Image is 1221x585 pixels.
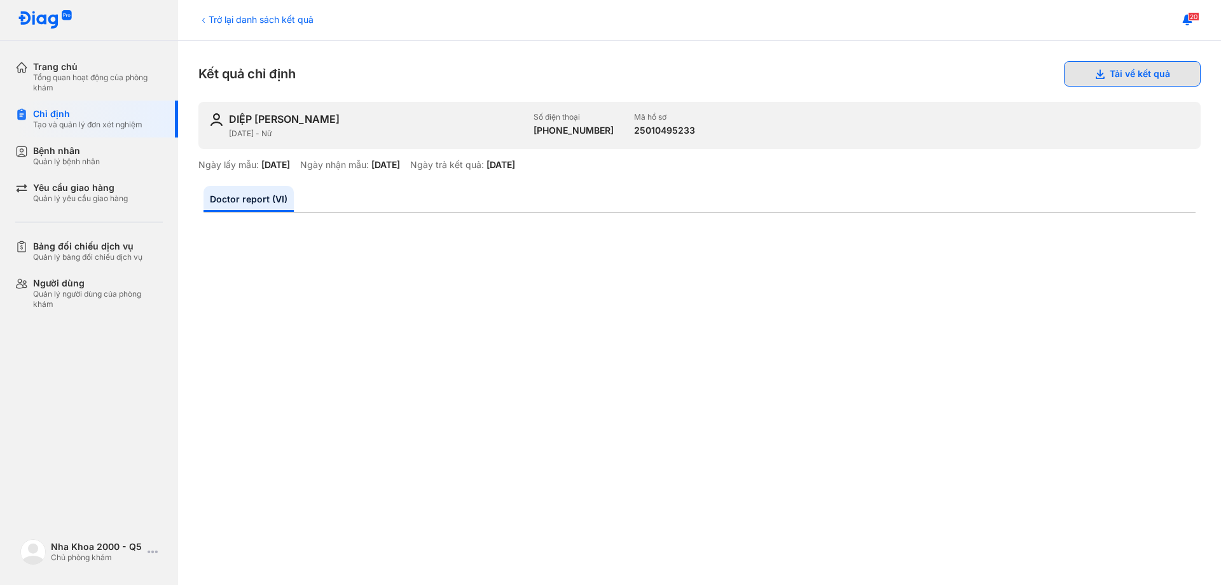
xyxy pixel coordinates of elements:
div: Nha Khoa 2000 - Q5 [51,541,142,553]
div: Kết quả chỉ định [198,61,1201,87]
div: Quản lý yêu cầu giao hàng [33,194,128,204]
div: DIỆP [PERSON_NAME] [229,112,340,126]
img: logo [20,539,46,565]
div: Quản lý người dùng của phòng khám [33,289,163,309]
div: Bảng đối chiếu dịch vụ [33,241,142,252]
div: [PHONE_NUMBER] [534,125,614,136]
div: Số điện thoại [534,112,614,122]
div: [DATE] - Nữ [229,129,523,139]
div: Tạo và quản lý đơn xét nghiệm [33,120,142,130]
a: Doctor report (VI) [203,186,294,212]
div: Chủ phòng khám [51,553,142,563]
div: Yêu cầu giao hàng [33,182,128,194]
div: Quản lý bảng đối chiếu dịch vụ [33,252,142,262]
div: Bệnh nhân [33,145,100,157]
img: logo [18,10,72,30]
div: Chỉ định [33,108,142,120]
div: Mã hồ sơ [634,112,695,122]
div: Trở lại danh sách kết quả [198,13,314,26]
button: Tải về kết quả [1064,61,1201,87]
div: 25010495233 [634,125,695,136]
img: user-icon [209,112,224,127]
div: [DATE] [486,159,515,171]
div: [DATE] [371,159,400,171]
div: [DATE] [261,159,290,171]
div: Ngày lấy mẫu: [198,159,259,171]
div: Tổng quan hoạt động của phòng khám [33,73,163,93]
div: Trang chủ [33,61,163,73]
div: Ngày trả kết quả: [410,159,484,171]
span: 20 [1188,12,1199,21]
div: Ngày nhận mẫu: [300,159,369,171]
div: Quản lý bệnh nhân [33,157,100,167]
div: Người dùng [33,278,163,289]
